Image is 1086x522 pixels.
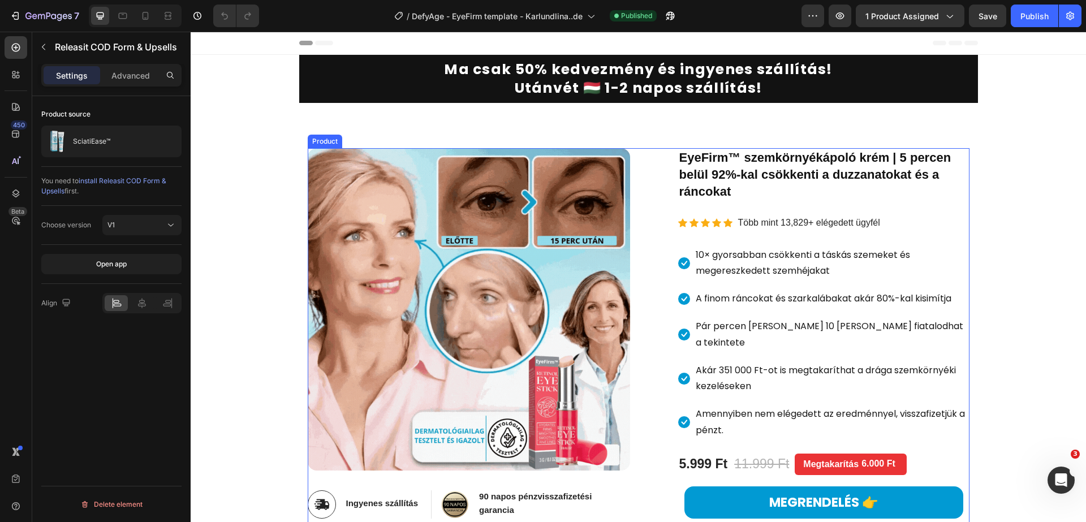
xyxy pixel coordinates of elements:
[488,423,538,442] div: 5.999 Ft
[213,5,259,27] div: Undo/Redo
[494,455,773,487] a: MEGRENDELÉS 👉
[154,464,229,480] h2: Ingyenes szállítás
[505,374,778,407] p: Amennyiben nem elégedett az eredménnyel, visszafizetjük a pénzt.
[107,221,115,229] span: V1
[979,11,997,21] span: Save
[1071,450,1080,459] span: 3
[969,5,1006,27] button: Save
[41,176,182,196] div: You need to first.
[41,495,182,514] button: Delete element
[288,460,401,483] span: 90 napos pénzvisszafizetési garancia
[56,70,88,81] p: Settings
[111,70,150,81] p: Advanced
[1048,467,1075,494] iframe: Intercom live chat
[407,10,410,22] span: /
[46,130,68,153] img: product feature img
[73,137,110,145] p: SciatiEase™
[8,207,27,216] div: Beta
[117,459,145,487] img: 432750572815254551-bdfae9bb-78ef-45d4-be06-265b4d88f730.svg
[1011,5,1058,27] button: Publish
[548,183,689,200] p: Több mint 13,829+ elégedett ügyfél
[41,176,166,195] span: install Releasit COD Form & Upsells
[80,498,143,511] div: Delete element
[505,259,761,275] p: A finom ráncokat és szarkalábakat akár 80%-kal kisimítja
[41,254,182,274] button: Open app
[505,287,778,320] p: Pár percen [PERSON_NAME] 10 [PERSON_NAME] fiatalodhat a tekintete
[865,10,939,22] span: 1 product assigned
[412,10,583,22] span: DefyAge - EyeFirm template - Karlundlina..de
[11,120,27,130] div: 450
[324,46,572,66] strong: Utánvét 🇭🇺 1-2 napos szállítás!
[119,105,149,115] div: Product
[542,423,600,442] div: 11.999 Ft
[1020,10,1049,22] div: Publish
[96,259,127,269] div: Open app
[505,215,778,248] p: 10× gyorsabban csökkenti a táskás szemeket és megereszkedett szemhéjakat
[621,11,652,21] span: Published
[505,331,778,364] p: Akár 351 000 Ft-ot is megtakaríthat a drága szemkörnyéki kezeléseken
[611,424,670,441] div: Megtakarítás
[670,424,706,440] div: 6.000 Ft
[117,117,439,439] img: gempages_558133797682414696-1db2e23b-ba9d-4991-8be5-cf7e84c1c495.gif
[250,459,278,487] img: gempages_558133797682414696-bd16e018-fc88-49f3-9307-e9476b8cdcf0.png
[55,40,177,54] p: Releasit COD Form & Upsells
[579,459,688,482] p: MEGRENDELÉS 👉
[41,220,91,230] div: Choose version
[856,5,964,27] button: 1 product assigned
[41,109,90,119] div: Product source
[489,119,761,167] strong: EyeFirm™ szemkörnyékápoló krém | 5 percen belül 92%-kal csökkenti a duzzanatokat és a ráncokat
[102,215,182,235] button: V1
[74,9,79,23] p: 7
[5,5,84,27] button: 7
[191,32,1086,522] iframe: Design area
[41,296,73,311] div: Align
